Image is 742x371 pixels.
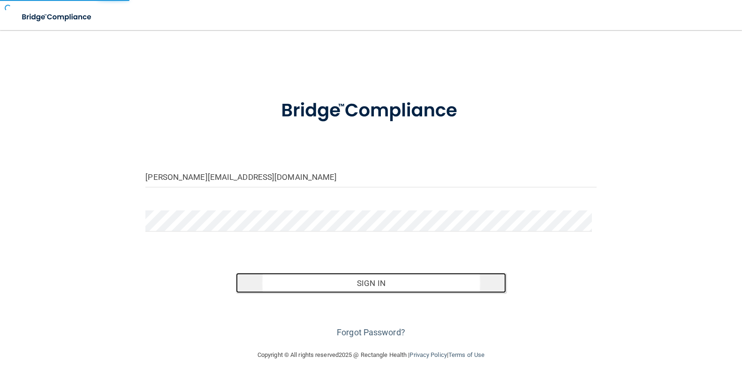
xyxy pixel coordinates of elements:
[145,166,596,187] input: Email
[448,351,485,358] a: Terms of Use
[409,351,447,358] a: Privacy Policy
[262,86,480,135] img: bridge_compliance_login_screen.278c3ca4.svg
[337,327,405,337] a: Forgot Password?
[14,8,100,27] img: bridge_compliance_login_screen.278c3ca4.svg
[200,340,542,370] div: Copyright © All rights reserved 2025 @ Rectangle Health | |
[236,273,507,294] button: Sign In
